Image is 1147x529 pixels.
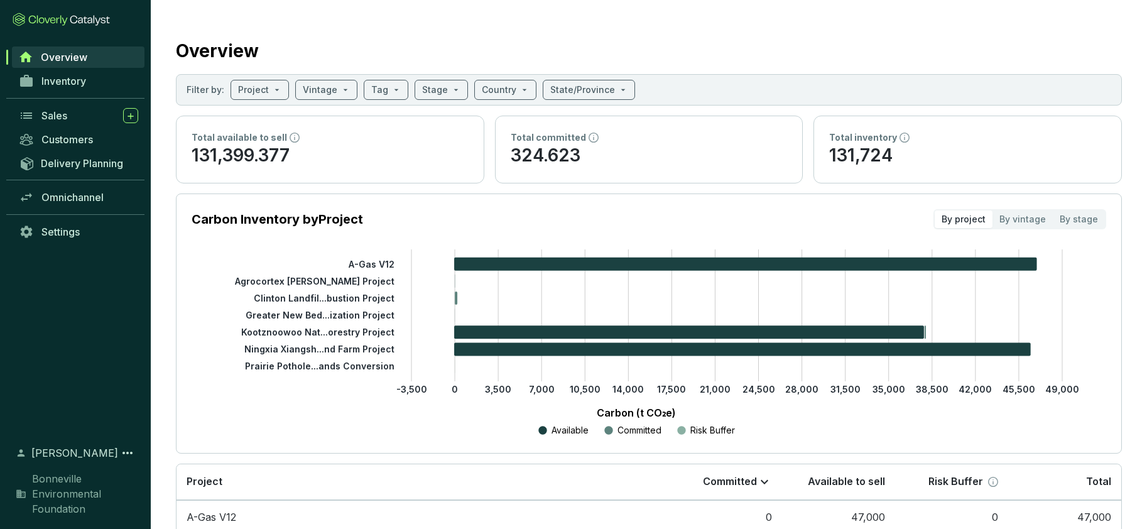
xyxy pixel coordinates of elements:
div: By project [935,210,992,228]
a: Inventory [13,70,144,92]
tspan: A-Gas V12 [348,258,394,269]
tspan: 0 [452,384,458,395]
span: Bonneville Environmental Foundation [32,471,138,516]
tspan: Agrocortex [PERSON_NAME] Project [234,275,394,286]
p: 131,399.377 [192,144,469,168]
tspan: 21,000 [700,384,731,395]
tspan: 24,500 [742,384,775,395]
span: Sales [41,109,67,122]
p: Total inventory [829,131,897,144]
p: Carbon (t CO₂e) [210,405,1062,420]
span: Delivery Planning [41,157,123,170]
span: Omnichannel [41,191,104,204]
span: [PERSON_NAME] [31,445,118,461]
p: 324.623 [511,144,788,168]
span: Customers [41,133,93,146]
p: Carbon Inventory by Project [192,210,363,228]
tspan: -3,500 [396,384,427,395]
div: segmented control [933,209,1106,229]
th: Available to sell [782,464,895,500]
tspan: Greater New Bed...ization Project [246,310,394,320]
span: Inventory [41,75,86,87]
tspan: 17,500 [657,384,686,395]
div: By stage [1053,210,1105,228]
p: Available [552,424,589,437]
p: Committed [617,424,661,437]
a: Delivery Planning [13,153,144,173]
tspan: 31,500 [830,384,861,395]
tspan: 28,000 [785,384,818,395]
tspan: 35,000 [872,384,905,395]
tspan: 7,000 [529,384,555,395]
div: By vintage [992,210,1053,228]
p: Committed [703,475,757,489]
a: Omnichannel [13,187,144,208]
a: Sales [13,105,144,126]
p: Risk Buffer [690,424,735,437]
p: Total available to sell [192,131,287,144]
tspan: Ningxia Xiangsh...nd Farm Project [244,344,394,354]
tspan: 38,500 [916,384,949,395]
span: Overview [41,51,87,63]
tspan: 49,000 [1045,384,1079,395]
tspan: Prairie Pothole...ands Conversion [245,361,394,371]
tspan: 3,500 [485,384,511,395]
tspan: Clinton Landfil...bustion Project [254,293,394,303]
tspan: 42,000 [959,384,992,395]
span: Settings [41,226,80,238]
a: Overview [12,46,144,68]
p: Filter by: [187,84,224,96]
th: Total [1008,464,1121,500]
a: Settings [13,221,144,243]
p: Total committed [511,131,586,144]
tspan: 45,500 [1003,384,1035,395]
tspan: Kootznoowoo Nat...orestry Project [241,327,394,337]
tspan: 14,000 [612,384,644,395]
p: Risk Buffer [928,475,983,489]
th: Project [177,464,669,500]
p: 131,724 [829,144,1106,168]
a: Customers [13,129,144,150]
tspan: 10,500 [570,384,601,395]
h2: Overview [176,38,259,64]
